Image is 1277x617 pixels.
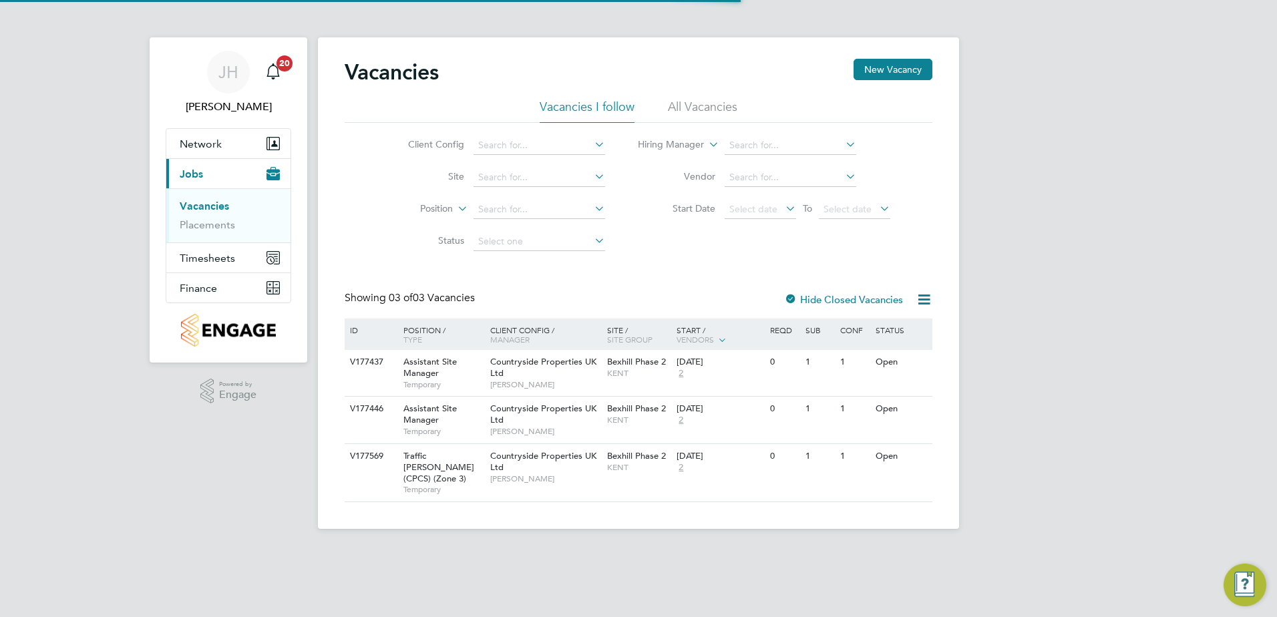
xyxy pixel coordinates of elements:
div: Sub [802,319,837,341]
span: 03 Vacancies [389,291,475,304]
span: Select date [824,203,872,215]
div: 1 [802,397,837,421]
div: 1 [802,444,837,469]
input: Search for... [474,136,605,155]
span: 20 [277,55,293,71]
div: [DATE] [677,403,763,415]
label: Site [387,170,464,182]
span: Temporary [403,379,484,390]
span: Countryside Properties UK Ltd [490,450,596,473]
span: Timesheets [180,252,235,264]
div: Open [872,397,930,421]
span: 03 of [389,291,413,304]
span: KENT [607,462,671,473]
span: Joshua Hall [166,99,291,115]
div: Open [872,350,930,375]
button: Timesheets [166,243,291,272]
div: 0 [767,350,801,375]
span: 2 [677,462,685,473]
span: Vendors [677,334,714,345]
h2: Vacancies [345,59,439,85]
label: Status [387,234,464,246]
label: Vendor [638,170,715,182]
input: Search for... [725,168,856,187]
span: KENT [607,368,671,379]
div: Open [872,444,930,469]
span: Jobs [180,168,203,180]
div: 1 [837,350,872,375]
div: ID [347,319,393,341]
img: countryside-properties-logo-retina.png [181,314,275,347]
span: Site Group [607,334,653,345]
span: Engage [219,389,256,401]
div: V177569 [347,444,393,469]
div: Jobs [166,188,291,242]
label: Client Config [387,138,464,150]
div: V177446 [347,397,393,421]
span: 2 [677,368,685,379]
span: Assistant Site Manager [403,356,457,379]
div: Conf [837,319,872,341]
div: Site / [604,319,674,351]
a: JH[PERSON_NAME] [166,51,291,115]
label: Hiring Manager [627,138,704,152]
input: Select one [474,232,605,251]
nav: Main navigation [150,37,307,363]
button: Network [166,129,291,158]
li: All Vacancies [668,99,737,123]
label: Start Date [638,202,715,214]
span: Bexhill Phase 2 [607,356,666,367]
input: Search for... [725,136,856,155]
input: Search for... [474,168,605,187]
span: Temporary [403,484,484,495]
span: Select date [729,203,777,215]
span: 2 [677,415,685,426]
span: Traffic [PERSON_NAME] (CPCS) (Zone 3) [403,450,474,484]
span: Type [403,334,422,345]
span: Bexhill Phase 2 [607,403,666,414]
span: Bexhill Phase 2 [607,450,666,461]
span: Countryside Properties UK Ltd [490,403,596,425]
a: Powered byEngage [200,379,257,404]
span: Temporary [403,426,484,437]
input: Search for... [474,200,605,219]
div: V177437 [347,350,393,375]
span: To [799,200,816,217]
span: [PERSON_NAME] [490,473,600,484]
div: Position / [393,319,487,351]
div: 0 [767,397,801,421]
span: Finance [180,282,217,294]
a: 20 [260,51,287,93]
li: Vacancies I follow [540,99,634,123]
a: Go to home page [166,314,291,347]
button: Finance [166,273,291,302]
span: Countryside Properties UK Ltd [490,356,596,379]
span: JH [218,63,238,81]
span: [PERSON_NAME] [490,426,600,437]
button: Jobs [166,159,291,188]
div: 1 [837,397,872,421]
label: Hide Closed Vacancies [784,293,903,306]
span: Network [180,138,222,150]
button: New Vacancy [854,59,932,80]
div: 0 [767,444,801,469]
span: KENT [607,415,671,425]
span: [PERSON_NAME] [490,379,600,390]
div: Start / [673,319,767,352]
label: Position [376,202,453,216]
div: Reqd [767,319,801,341]
span: Assistant Site Manager [403,403,457,425]
a: Placements [180,218,235,231]
div: Client Config / [487,319,604,351]
div: [DATE] [677,357,763,368]
div: Showing [345,291,478,305]
a: Vacancies [180,200,229,212]
div: [DATE] [677,451,763,462]
span: Manager [490,334,530,345]
span: Powered by [219,379,256,390]
div: 1 [802,350,837,375]
button: Engage Resource Center [1224,564,1266,606]
div: Status [872,319,930,341]
div: 1 [837,444,872,469]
